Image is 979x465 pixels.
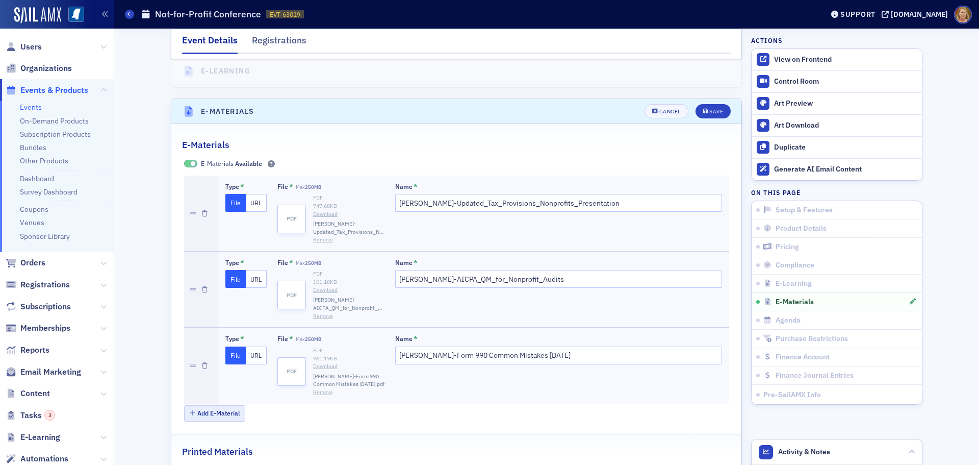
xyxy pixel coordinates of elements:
span: Agenda [776,316,801,325]
button: Remove [313,388,333,397]
a: Download [313,210,384,218]
span: Profile [954,6,972,23]
a: Reports [6,345,49,356]
a: Art Preview [752,92,922,114]
span: Purchase Restrictions [776,334,848,344]
span: Activity & Notes [778,447,830,457]
a: Memberships [6,323,70,334]
span: E-Learning [776,279,812,288]
span: EVT-63019 [270,10,300,19]
div: File [277,183,288,190]
button: URL [246,270,267,288]
div: Control Room [774,77,917,86]
span: Reports [20,345,49,356]
div: File [277,259,288,266]
span: Orders [20,257,45,268]
a: Other Products [20,156,68,165]
span: Users [20,41,42,53]
a: Automations [6,453,68,464]
div: Art Download [774,121,917,130]
a: Download [313,362,384,371]
a: Organizations [6,63,72,74]
a: Events [20,103,42,112]
div: Save [709,109,723,114]
div: Type [225,183,239,190]
div: Art Preview [774,99,917,108]
span: Memberships [20,323,70,334]
a: Subscription Products [20,130,91,139]
a: View Homepage [61,7,84,24]
a: Control Room [752,71,922,92]
span: Automations [20,453,68,464]
h4: On this page [751,188,922,197]
h2: Printed Materials [182,445,253,458]
div: Cancel [659,109,681,114]
span: E-Learning [20,432,60,443]
a: Events & Products [6,85,88,96]
div: Registrations [252,34,306,53]
abbr: This field is required [289,259,293,266]
span: Registrations [20,279,70,290]
button: Duplicate [752,136,922,158]
span: 250MB [305,260,321,266]
a: Subscriptions [6,301,71,312]
span: Pricing [776,242,799,252]
h4: E-Learning [201,66,250,77]
span: Finance Journal Entries [776,371,854,380]
a: Sponsor Library [20,232,70,241]
div: [DOMAIN_NAME] [891,10,948,19]
div: 3 [44,410,55,421]
button: File [225,270,246,288]
div: Support [840,10,875,19]
div: 747.68 KB [313,202,384,210]
span: Setup & Features [776,206,833,215]
abbr: This field is required [414,335,418,342]
div: View on Frontend [774,55,917,64]
span: Pre-SailAMX Info [763,390,821,399]
img: SailAMX [14,7,61,23]
span: Events & Products [20,85,88,96]
button: File [225,347,246,364]
span: Content [20,388,50,399]
a: Orders [6,257,45,268]
a: Registrations [6,279,70,290]
a: Art Download [752,114,922,136]
abbr: This field is required [289,183,293,190]
button: [DOMAIN_NAME] [882,11,951,18]
button: Remove [313,236,333,244]
span: Available [184,160,197,167]
button: Remove [313,312,333,321]
a: Download [313,286,384,295]
a: Users [6,41,42,53]
div: 961.19 KB [313,355,384,363]
div: Generate AI Email Content [774,165,917,174]
button: URL [246,347,267,364]
span: 250MB [305,184,321,190]
button: Save [695,104,731,118]
span: Subscriptions [20,301,71,312]
span: Tasks [20,410,55,421]
button: Cancel [645,104,688,118]
a: Content [6,388,50,399]
a: Dashboard [20,174,54,183]
span: Available [235,159,262,167]
abbr: This field is required [289,335,293,342]
div: PDF [313,270,384,278]
span: E-Materials [776,298,814,307]
div: Name [395,183,413,190]
button: File [225,194,246,212]
span: Max [296,184,321,190]
span: Product Details [776,224,827,233]
div: Event Details [182,34,238,54]
div: PDF [313,347,384,355]
button: Add E-Material [184,405,246,421]
h2: E-Materials [182,138,229,152]
button: Generate AI Email Content [752,158,922,180]
a: E-Learning [6,432,60,443]
a: Email Marketing [6,366,81,378]
div: File [277,335,288,342]
span: [PERSON_NAME]-AICPA_QM_for_Nonprofit_Audits.pdf [313,296,384,312]
abbr: This field is required [240,259,244,266]
a: View on Frontend [752,49,922,70]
